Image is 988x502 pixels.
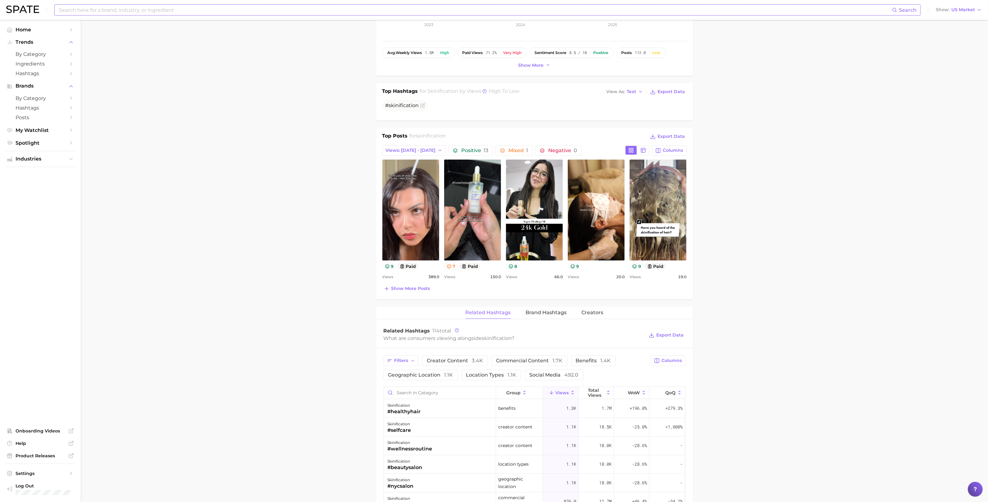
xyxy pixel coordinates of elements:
[427,88,458,94] span: skinification
[566,460,576,468] span: 1.1k
[665,405,683,412] span: +279.3%
[599,442,612,449] span: 18.0k
[384,418,685,436] button: skinification#selfcarecreator content1.1k18.5k-25.0%>1,000%
[428,273,439,281] span: 389.0
[506,273,517,281] span: Views
[416,133,446,139] span: skinification
[680,479,683,486] span: -
[566,479,576,486] span: 1.1k
[394,358,408,363] span: Filters
[5,113,76,122] a: Posts
[444,273,455,281] span: Views
[5,59,76,69] a: Ingredients
[627,90,636,93] span: Text
[635,51,646,55] span: 112.0
[630,263,644,269] button: 9
[518,63,544,68] span: Show more
[662,358,682,363] span: Columns
[420,88,519,96] h2: for by Views
[391,286,430,291] span: Show more posts
[506,390,521,395] span: group
[548,148,577,153] span: Negative
[6,6,39,13] img: SPATE
[384,399,685,418] button: skinification#healthyhairbenefits1.3k1.7m+196.0%+279.3%
[526,147,528,153] span: 1
[384,387,496,399] input: Search in category
[388,476,414,483] div: skinification
[5,469,76,478] a: Settings
[384,328,430,334] span: Related Hashtags
[616,273,625,281] span: 20.0
[5,439,76,448] a: Help
[621,51,632,55] span: posts
[566,442,576,449] span: 1.1k
[607,90,625,93] span: View As
[388,445,432,452] div: #wellnessroutine
[516,22,525,27] tspan: 2024
[388,439,432,446] div: skinification
[555,390,569,395] span: Views
[16,51,65,57] span: by Category
[385,102,419,108] span: #
[384,455,685,474] button: skinification#beautysalonlocation types1.1k18.0k-28.6%-
[16,140,65,146] span: Spotlight
[16,105,65,111] span: Hashtags
[678,273,686,281] span: 19.0
[388,426,411,434] div: #selfcare
[658,134,685,139] span: Export Data
[16,39,65,45] span: Trends
[653,51,661,55] div: Low
[16,27,65,33] span: Home
[651,355,685,366] button: Columns
[657,332,684,338] span: Export Data
[508,372,517,378] span: 1.1k
[601,358,611,364] span: 1.4k
[498,475,541,490] span: geographic location
[632,423,647,431] span: -25.0%
[553,358,563,364] span: 1.7k
[588,387,604,397] span: Total Views
[602,405,612,412] span: 1.7m
[574,147,577,153] span: 0
[566,423,576,431] span: 1.1k
[58,5,892,15] input: Search here for a brand, industry, or ingredient
[459,263,480,269] button: paid
[936,8,949,11] span: Show
[530,373,579,378] span: social media
[457,47,527,58] button: paid views71.2%Very high
[16,453,65,459] span: Product Releases
[632,460,647,468] span: -28.6%
[630,273,641,281] span: Views
[433,328,440,334] span: 114
[647,331,685,340] button: Export Data
[899,7,917,13] span: Search
[16,83,65,89] span: Brands
[503,51,522,55] div: Very high
[554,273,563,281] span: 66.0
[489,88,519,94] span: high to low
[16,61,65,67] span: Ingredients
[444,372,453,378] span: 1.1k
[425,51,434,55] span: 1.5m
[498,442,532,449] span: creator content
[570,51,587,55] span: 8.5 / 10
[16,156,65,162] span: Industries
[5,451,76,460] a: Product Releases
[594,51,608,55] div: Positive
[16,483,71,489] span: Log Out
[388,408,421,415] div: #healthyhair
[543,387,578,399] button: Views
[420,103,425,108] button: Flag as miscategorized or irrelevant
[386,148,436,153] span: Views: [DATE] - [DATE]
[576,358,611,363] span: benefits
[388,457,422,465] div: skinification
[616,47,666,58] button: posts112.0Low
[486,51,497,55] span: 71.2%
[5,38,76,47] button: Trends
[466,373,517,378] span: location types
[605,88,645,96] button: View AsText
[16,471,65,476] span: Settings
[663,148,683,153] span: Columns
[649,88,686,96] button: Export Data
[424,22,433,27] tspan: 2023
